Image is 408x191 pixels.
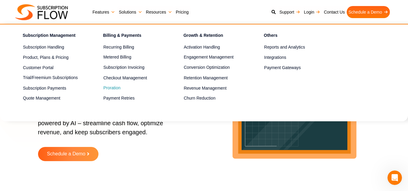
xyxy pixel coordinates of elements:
[103,32,162,41] h4: Billing & Payments
[91,6,117,18] a: Features
[103,44,134,50] span: Recurring Billing
[117,6,144,18] a: Solutions
[47,151,85,157] span: Schedule a Demo
[103,54,162,61] a: Metered Billing
[184,95,215,101] span: Churn Reduction
[264,64,323,71] a: Payment Gateways
[103,84,162,92] a: Proration
[23,54,82,61] a: Product, Plans & Pricing
[23,54,69,61] span: Product, Plans & Pricing
[15,4,68,20] img: Subscriptionflow
[144,6,174,18] a: Resources
[183,32,243,41] h4: Growth & Retention
[264,44,305,50] span: Reports and Analytics
[23,44,82,51] a: Subscription Handling
[184,64,243,71] a: Conversion Optimization
[184,75,228,81] span: Retention Management
[184,74,243,81] a: Retention Management
[103,44,162,51] a: Recurring Billing
[184,95,243,102] a: Churn Reduction
[184,54,243,61] a: Engagement Management
[184,85,226,91] span: Revenue Management
[322,6,346,18] a: Contact Us
[103,64,162,71] a: Subscription Invoicing
[23,64,82,71] a: Customer Portal
[302,6,322,18] a: Login
[347,6,390,18] a: Schedule a Demo
[38,110,181,143] p: Reimagine billing and subscription orchestration powered by AI – streamline cash flow, optimize r...
[23,95,82,102] a: Quote Management
[23,74,82,81] a: Trial/Freemium Subscriptions
[278,6,302,18] a: Support
[184,84,243,92] a: Revenue Management
[174,6,191,18] a: Pricing
[387,170,402,185] iframe: Intercom live chat
[264,44,323,51] a: Reports and Analytics
[264,65,301,71] span: Payment Gateways
[184,44,243,51] a: Activation Handling
[264,54,286,61] span: Integrations
[103,95,134,101] span: Payment Retries
[38,147,98,161] a: Schedule a Demo
[23,84,82,92] a: Subscription Payments
[103,75,147,81] span: Checkout Management
[23,85,66,91] span: Subscription Payments
[264,54,323,61] a: Integrations
[103,74,162,81] a: Checkout Management
[23,65,53,71] span: Customer Portal
[23,32,82,41] h4: Subscription Management
[264,32,323,41] h4: Others
[103,95,162,102] a: Payment Retries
